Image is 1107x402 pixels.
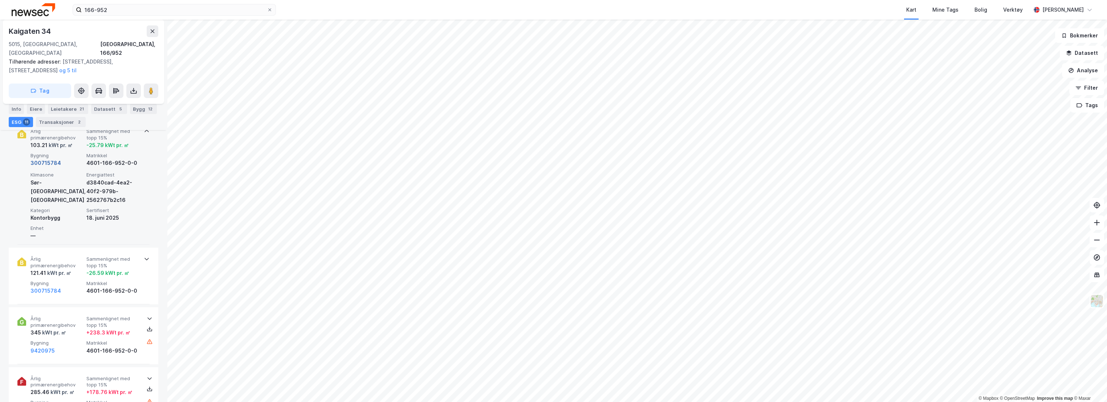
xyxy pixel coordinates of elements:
div: Mine Tags [932,5,959,14]
span: Kategori [30,207,84,214]
span: Matrikkel [86,153,139,159]
div: 12 [147,105,154,113]
button: 300715784 [30,287,61,295]
div: 4601-166-952-0-0 [86,159,139,167]
a: OpenStreetMap [1000,396,1035,401]
div: 345 [30,328,66,337]
div: Kontrollprogram for chat [1071,367,1107,402]
div: 121.41 [30,269,71,277]
div: Verktøy [1003,5,1023,14]
span: Sammenlignet med topp 15% [86,256,139,269]
span: Sammenlignet med topp 15% [86,316,139,328]
div: d3840cad-4ea2-40f2-979b-2562767b2c16 [86,178,139,204]
button: Bokmerker [1055,28,1104,43]
div: -25.79 kWt pr. ㎡ [86,141,129,150]
div: Sør-[GEOGRAPHIC_DATA], [GEOGRAPHIC_DATA] [30,178,84,204]
div: kWt pr. ㎡ [46,269,71,277]
div: Kart [906,5,916,14]
div: 285.46 [30,388,74,397]
div: [PERSON_NAME] [1042,5,1084,14]
img: newsec-logo.f6e21ccffca1b3a03d2d.png [12,3,55,16]
button: Filter [1069,81,1104,95]
a: Improve this map [1037,396,1073,401]
span: Årlig primærenergibehov [30,316,84,328]
iframe: Chat Widget [1071,367,1107,402]
div: Datasett [91,104,127,114]
img: Z [1090,294,1104,308]
span: Klimasone [30,172,84,178]
div: ESG [9,117,33,127]
div: [STREET_ADDRESS], [STREET_ADDRESS] [9,57,152,75]
div: 4601-166-952-0-0 [86,346,139,355]
div: Leietakere [48,104,88,114]
div: Kontorbygg [30,214,84,222]
div: kWt pr. ㎡ [41,328,66,337]
button: Analyse [1062,63,1104,78]
div: 5015, [GEOGRAPHIC_DATA], [GEOGRAPHIC_DATA] [9,40,100,57]
button: Tag [9,84,71,98]
span: Enhet [30,225,84,231]
div: 5 [117,105,124,113]
div: Bygg [130,104,157,114]
div: Transaksjoner [36,117,86,127]
span: Bygning [30,280,84,287]
input: Søk på adresse, matrikkel, gårdeiere, leietakere eller personer [82,4,267,15]
div: + 178.76 kWt pr. ㎡ [86,388,133,397]
div: [GEOGRAPHIC_DATA], 166/952 [100,40,158,57]
button: 9420975 [30,346,55,355]
div: 18. juni 2025 [86,214,139,222]
div: 21 [78,105,85,113]
button: 300715784 [30,159,61,167]
span: Bygning [30,340,84,346]
span: Matrikkel [86,340,139,346]
span: Sammenlignet med topp 15% [86,128,139,141]
span: Årlig primærenergibehov [30,256,84,269]
span: Sertifisert [86,207,139,214]
span: Årlig primærenergibehov [30,128,84,141]
span: Tilhørende adresser: [9,58,62,65]
div: Kaigaten 34 [9,25,52,37]
div: 11 [23,118,30,126]
span: Årlig primærenergibehov [30,375,84,388]
button: Tags [1070,98,1104,113]
a: Mapbox [978,396,998,401]
span: Bygning [30,153,84,159]
button: Datasett [1060,46,1104,60]
div: Eiere [27,104,45,114]
span: Matrikkel [86,280,139,287]
div: 2 [76,118,83,126]
span: Sammenlignet med topp 15% [86,375,139,388]
div: — [30,231,84,240]
div: Info [9,104,24,114]
div: kWt pr. ㎡ [49,388,74,397]
div: 103.21 [30,141,73,150]
div: Bolig [974,5,987,14]
div: 4601-166-952-0-0 [86,287,139,295]
div: -26.59 kWt pr. ㎡ [86,269,129,277]
div: kWt pr. ㎡ [48,141,73,150]
span: Energiattest [86,172,139,178]
div: + 238.3 kWt pr. ㎡ [86,328,130,337]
